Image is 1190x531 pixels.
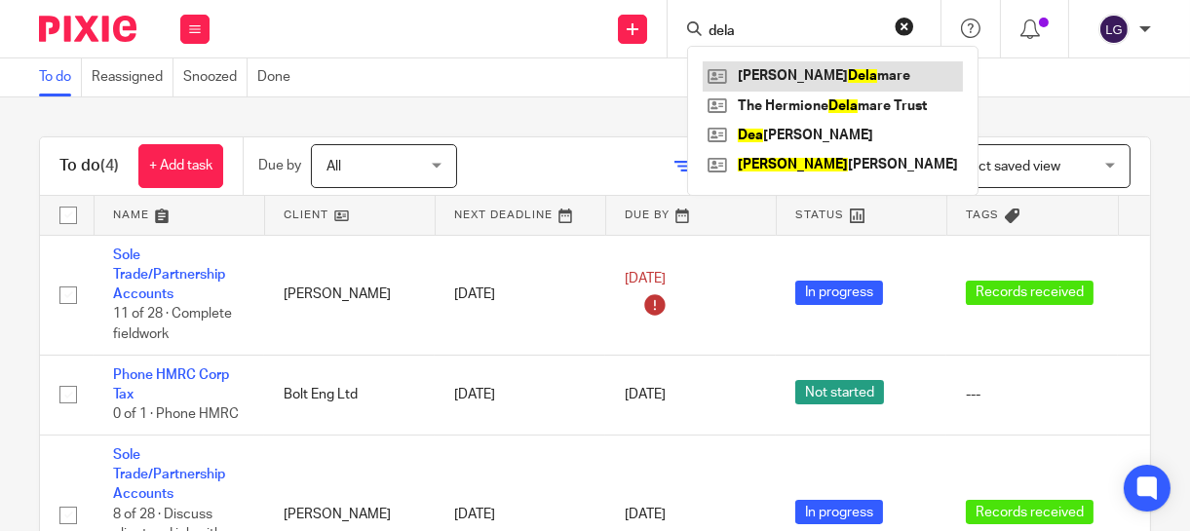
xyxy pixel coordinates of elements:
[795,500,883,524] span: In progress
[100,158,119,173] span: (4)
[966,500,1094,524] span: Records received
[326,160,341,173] span: All
[795,380,884,404] span: Not started
[113,308,232,342] span: 11 of 28 · Complete fieldwork
[39,16,136,42] img: Pixie
[258,156,301,175] p: Due by
[113,368,229,401] a: Phone HMRC Corp Tax
[138,144,223,188] a: + Add task
[113,448,225,502] a: Sole Trade/Partnership Accounts
[264,355,435,435] td: Bolt Eng Ltd
[707,23,882,41] input: Search
[625,272,666,285] span: [DATE]
[967,209,1000,220] span: Tags
[113,407,239,421] span: 0 of 1 · Phone HMRC
[966,385,1098,404] div: ---
[183,58,248,96] a: Snoozed
[951,160,1060,173] span: Select saved view
[895,17,914,36] button: Clear
[435,235,605,355] td: [DATE]
[264,235,435,355] td: [PERSON_NAME]
[92,58,173,96] a: Reassigned
[59,156,119,176] h1: To do
[435,355,605,435] td: [DATE]
[39,58,82,96] a: To do
[625,508,666,521] span: [DATE]
[966,281,1094,305] span: Records received
[795,281,883,305] span: In progress
[257,58,300,96] a: Done
[625,388,666,401] span: [DATE]
[1098,14,1130,45] img: svg%3E
[113,248,225,302] a: Sole Trade/Partnership Accounts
